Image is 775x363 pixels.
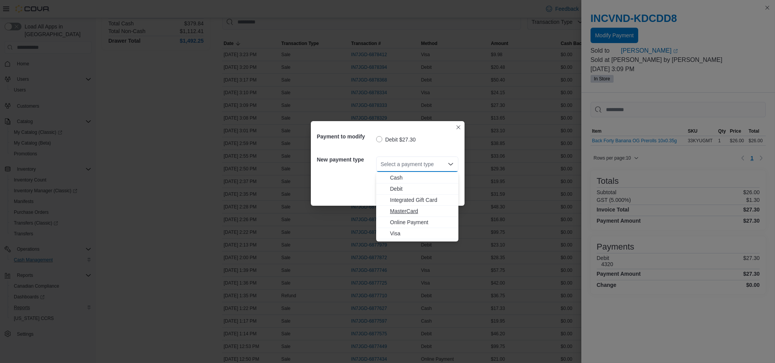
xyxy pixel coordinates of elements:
span: Integrated Gift Card [390,196,454,204]
h5: New payment type [317,152,375,167]
span: Visa [390,230,454,237]
input: Accessible screen reader label [381,160,382,169]
label: Debit $27.30 [376,135,416,144]
span: Cash [390,174,454,181]
button: Closes this modal window [454,123,463,132]
h5: Payment to modify [317,129,375,144]
button: Online Payment [376,217,458,228]
button: Debit [376,183,458,195]
span: Online Payment [390,218,454,226]
div: Choose from the following options [376,172,458,239]
button: Cash [376,172,458,183]
button: Visa [376,228,458,239]
button: Close list of options [448,161,454,167]
button: MasterCard [376,206,458,217]
button: Integrated Gift Card [376,195,458,206]
span: MasterCard [390,207,454,215]
span: Debit [390,185,454,193]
